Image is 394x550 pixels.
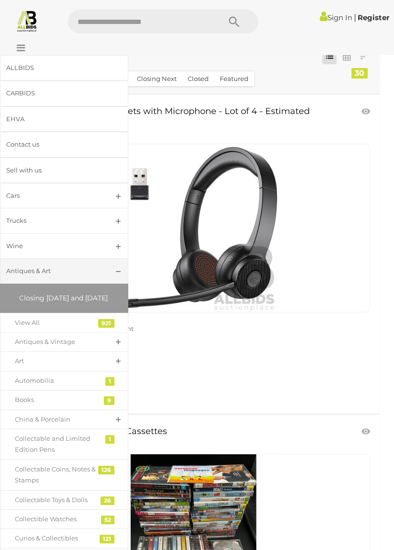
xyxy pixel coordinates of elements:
[17,107,314,138] a: EKSA H16 Wireless Headsets with Microphone - Lot of 4 - Estimated Total RRP $ 360 54035-74
[101,516,114,524] div: 52
[15,317,99,328] div: View All
[6,62,99,73] div: ALLBIDS
[15,464,99,486] div: Collectable Coins, Notes & Stamps
[17,374,372,401] a: $132 21h left ([DATE] 7:02 PM) Oscar35
[15,375,99,386] div: Automobilia
[15,514,99,525] div: Collectible Watches
[6,88,99,99] div: CARBIDS
[6,241,99,252] div: Wine
[15,355,99,367] div: Art
[131,71,182,86] button: Closing Next
[105,435,114,444] div: 1
[6,215,99,226] div: Trucks
[6,165,99,176] div: Sell with us
[101,496,114,505] div: 26
[15,336,99,347] div: Antiques & Vintage
[17,144,370,312] a: EKSA H16 Wireless Headsets with Microphone - Lot of 4 - Estimated Total RRP $ 360
[19,320,370,369] a: [GEOGRAPHIC_DATA] Taren Point ALLBIDS SYDNEY Warehouse Freight or Local Pickup
[6,139,99,150] div: Contact us
[100,535,114,543] div: 121
[105,377,114,386] div: 1
[6,265,99,276] div: Antiques & Art
[16,10,38,32] img: Allbids.com.au
[98,319,114,328] div: 921
[15,414,99,425] div: China & Porcelain
[351,68,368,79] div: 30
[358,13,389,22] a: Register
[15,494,99,505] div: Collectable Toys & Dolls
[210,10,258,34] button: Search
[19,294,108,302] span: Closing [DATE] and [DATE]
[320,13,352,22] a: Sign In
[104,396,114,405] div: 9
[214,71,254,86] button: Featured
[110,144,277,312] img: EKSA H16 Wireless Headsets with Microphone - Lot of 4 - Estimated Total RRP $ 360
[6,190,99,201] div: Cars
[354,12,356,23] span: |
[15,433,99,456] div: Collectable and Limited Edition Pens
[15,533,99,544] div: Curios & Collectibles
[15,394,99,405] div: Books
[6,114,99,125] div: EHVA
[182,71,214,86] button: Closed
[5,288,124,308] a: Closing [DATE] and [DATE]
[98,466,114,474] div: 126
[17,427,314,448] a: Assorted DVDs, CDs and Cassettes 54245-64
